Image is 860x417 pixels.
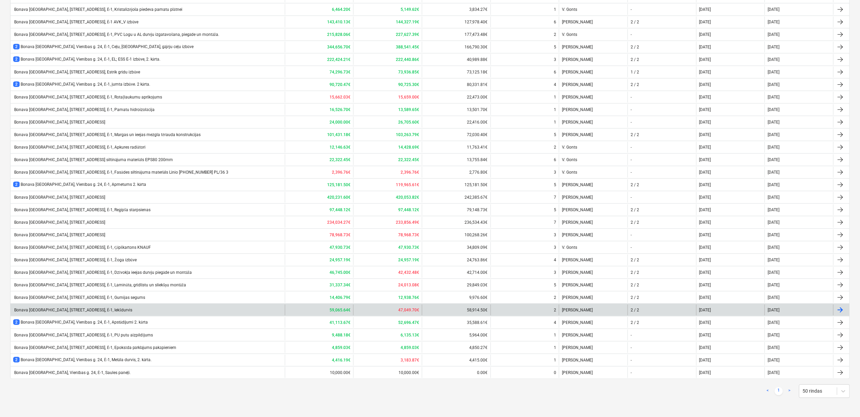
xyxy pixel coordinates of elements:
div: 9,976.60€ [422,292,491,303]
div: 2 / 2 [631,207,639,212]
div: [PERSON_NAME] [559,17,628,27]
span: 2 [13,57,20,62]
div: 10,000.00€ [353,367,422,378]
div: [DATE] [699,207,711,212]
div: Bonava [GEOGRAPHIC_DATA], [STREET_ADDRESS], Ē-1, Apkures radiātori [13,145,145,150]
div: 35,588.61€ [422,317,491,328]
div: [PERSON_NAME] [559,54,628,65]
div: - [631,32,632,37]
div: Bonava [GEOGRAPHIC_DATA], Vienības g. 24, Ē-1, jumta izbūve. 2 kārta. [13,82,150,87]
div: [DATE] [699,195,711,200]
div: Bonava [GEOGRAPHIC_DATA], [STREET_ADDRESS], Estrik grīdu izbūve [13,70,140,75]
div: [PERSON_NAME] [559,355,628,366]
div: 2 / 2 [631,182,639,187]
b: 2,396.76€ [332,170,350,175]
b: 420,053.82€ [396,195,419,200]
div: [DATE] [699,107,711,112]
div: [PERSON_NAME] [559,280,628,290]
div: 73,125.18€ [422,67,491,78]
div: 125,181.50€ [422,179,491,190]
div: Bonava [GEOGRAPHIC_DATA], Vienības g. 24, Ē-1, Ceļu, [GEOGRAPHIC_DATA], gājēju ceļu izbūve [13,44,194,50]
div: [DATE] [768,95,779,100]
b: 78,968.73€ [330,233,350,237]
div: Bonava [GEOGRAPHIC_DATA], Vienības g. 24, Ē-1, Apmetums 2. kārta [13,182,146,188]
div: [PERSON_NAME] [559,192,628,203]
div: 3,834.27€ [422,4,491,15]
div: [PERSON_NAME] [559,117,628,128]
div: [DATE] [699,320,711,325]
b: 388,541.45€ [396,45,419,49]
span: 2 [13,357,20,363]
div: [DATE] [699,157,711,162]
div: Bonava [GEOGRAPHIC_DATA], Vienības g. 24, Ē-1, Metāla durvis, 2. kārta. [13,357,152,363]
b: 14,406.79€ [330,295,350,300]
div: 2 / 2 [631,295,639,300]
div: [PERSON_NAME] [559,367,628,378]
div: [DATE] [768,220,779,225]
b: 24,957.19€ [398,258,419,262]
div: [PERSON_NAME] [559,305,628,315]
div: 2 / 2 [631,270,639,275]
div: [DATE] [699,145,711,150]
div: 13,501.70€ [422,104,491,115]
div: 3 [554,270,556,275]
div: 3 [554,170,556,175]
div: [DATE] [768,57,779,62]
div: [DATE] [768,20,779,24]
div: 1 [554,95,556,100]
b: 143,410.13€ [327,20,350,24]
div: 236,534.43€ [422,217,491,228]
div: 1 [554,358,556,363]
div: [DATE] [699,333,711,337]
b: 227,627.39€ [396,32,419,37]
div: - [631,370,632,375]
div: [DATE] [699,182,711,187]
div: 22,416.00€ [422,117,491,128]
b: 6,135.13€ [401,333,419,337]
b: 42,432.48€ [398,270,419,275]
div: [DATE] [768,182,779,187]
b: 31,337.34€ [330,283,350,287]
div: V. Gonts [559,154,628,165]
b: 24,013.08€ [398,283,419,287]
div: 5 [554,283,556,287]
b: 59,065.64€ [330,308,350,312]
div: 1 [554,333,556,337]
b: 15,659.00€ [398,95,419,100]
div: 2 [554,145,556,150]
div: [DATE] [699,70,711,74]
div: 4 [554,320,556,325]
b: 233,856.49€ [396,220,419,225]
div: 166,790.30€ [422,42,491,52]
b: 222,440.86€ [396,57,419,62]
div: [DATE] [699,132,711,137]
b: 4,416.19€ [332,358,350,363]
b: 22,322.45€ [398,157,419,162]
div: Bonava [GEOGRAPHIC_DATA], [STREET_ADDRESS], Ē-1, Dzīvokļa ieejas durvju piegāde un montāža [13,270,192,275]
div: Bonava [GEOGRAPHIC_DATA], [STREET_ADDRESS], Ē-1, Pamatu hidroizolācija [13,107,155,112]
div: [DATE] [768,157,779,162]
div: 2 [554,308,556,312]
div: [DATE] [699,95,711,100]
div: 5 [554,132,556,137]
div: [DATE] [768,358,779,363]
div: 58,914.50€ [422,305,491,315]
div: - [631,345,632,350]
div: 40,989.88€ [422,54,491,65]
div: 100,268.26€ [422,229,491,240]
div: [DATE] [699,258,711,262]
div: [DATE] [699,370,711,375]
div: Bonava [GEOGRAPHIC_DATA], [STREET_ADDRESS], Ē-1, Žoga izbūve [13,258,137,263]
div: [DATE] [768,170,779,175]
div: Bonava [GEOGRAPHIC_DATA], [STREET_ADDRESS], Ē-1, Reģipša starpsienas [13,207,151,213]
div: Bonava [GEOGRAPHIC_DATA], [STREET_ADDRESS], Ē-1, Epoksīda pārklājums pakāpieniem [13,345,176,350]
div: [DATE] [768,370,779,375]
div: Bonava [GEOGRAPHIC_DATA], [STREET_ADDRESS], Ē-1, PVC Logu u AL durvju izgatavošana, piegāde un mo... [13,32,219,37]
div: 0 [554,370,556,375]
div: Bonava [GEOGRAPHIC_DATA], [STREET_ADDRESS], Ē-1, Kristalizējoša piedeva pamatu plātnei [13,7,182,12]
div: [PERSON_NAME] [559,255,628,265]
div: [DATE] [768,270,779,275]
div: 2 / 2 [631,320,639,325]
div: 2 [554,32,556,37]
span: 2 [13,320,20,325]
